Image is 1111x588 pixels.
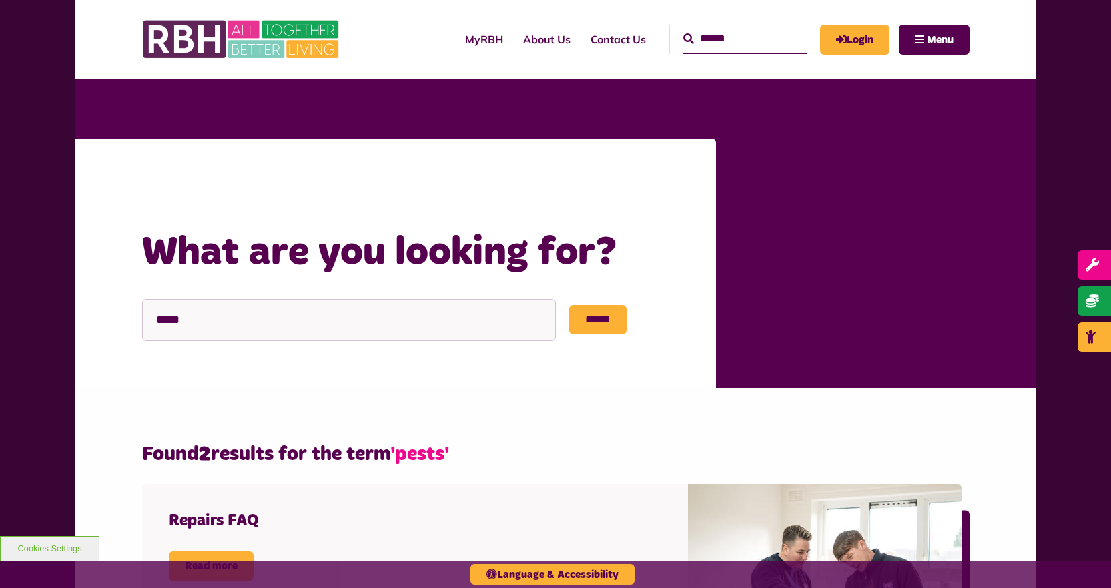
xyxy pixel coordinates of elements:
a: MyRBH [820,25,889,55]
a: MyRBH [455,21,513,57]
button: Language & Accessibility [470,564,635,585]
iframe: Netcall Web Assistant for live chat [1051,528,1111,588]
h2: Found results for the term [142,441,970,467]
img: RBH [142,13,342,65]
a: About Us [513,21,581,57]
a: What are you looking for? [270,176,420,192]
a: Home [219,176,252,192]
button: Navigation [899,25,970,55]
strong: 2 [199,444,211,464]
a: Contact Us [581,21,656,57]
a: Read more [169,551,254,581]
h4: Repairs FAQ [169,511,581,531]
h1: What are you looking for? [142,227,689,279]
span: 'pests' [390,444,449,464]
span: Menu [927,35,954,45]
